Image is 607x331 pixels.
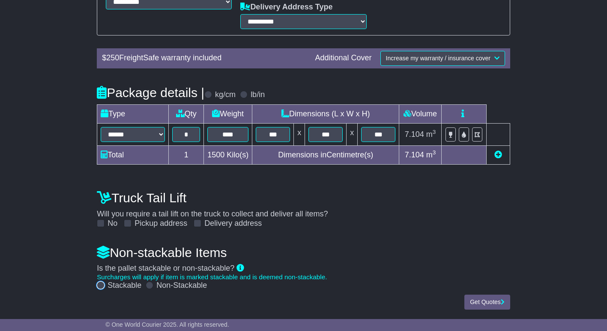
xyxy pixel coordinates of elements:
[204,104,252,123] td: Weight
[433,149,436,156] sup: 3
[251,90,265,100] label: lb/in
[98,53,311,63] div: $ FreightSafe warranty included
[347,123,358,145] td: x
[169,145,204,164] td: 1
[399,104,441,123] td: Volume
[108,281,141,290] label: Stackable
[97,273,510,281] div: Surcharges will apply if item is marked stackable and is deemed non-stackable.
[97,145,169,164] td: Total
[156,281,207,290] label: Non-Stackable
[215,90,236,100] label: kg/cm
[380,51,505,66] button: Increase my warranty / insurance cover
[108,219,117,228] label: No
[97,104,169,123] td: Type
[105,321,229,328] span: © One World Courier 2025. All rights reserved.
[207,151,224,159] span: 1500
[252,145,399,164] td: Dimensions in Centimetre(s)
[433,129,436,135] sup: 3
[386,55,490,62] span: Increase my warranty / insurance cover
[97,245,510,260] h4: Non-stackable Items
[494,151,502,159] a: Add new item
[405,151,424,159] span: 7.104
[464,295,510,310] button: Get Quotes
[426,130,436,139] span: m
[97,264,234,272] span: Is the pallet stackable or non-stackable?
[93,186,514,228] div: Will you require a tail lift on the truck to collect and deliver all items?
[294,123,305,145] td: x
[97,191,510,205] h4: Truck Tail Lift
[426,151,436,159] span: m
[135,219,187,228] label: Pickup address
[240,3,332,12] label: Delivery Address Type
[204,145,252,164] td: Kilo(s)
[405,130,424,139] span: 7.104
[252,104,399,123] td: Dimensions (L x W x H)
[169,104,204,123] td: Qty
[204,219,262,228] label: Delivery address
[106,53,119,62] span: 250
[311,53,376,63] div: Additional Cover
[97,86,204,100] h4: Package details |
